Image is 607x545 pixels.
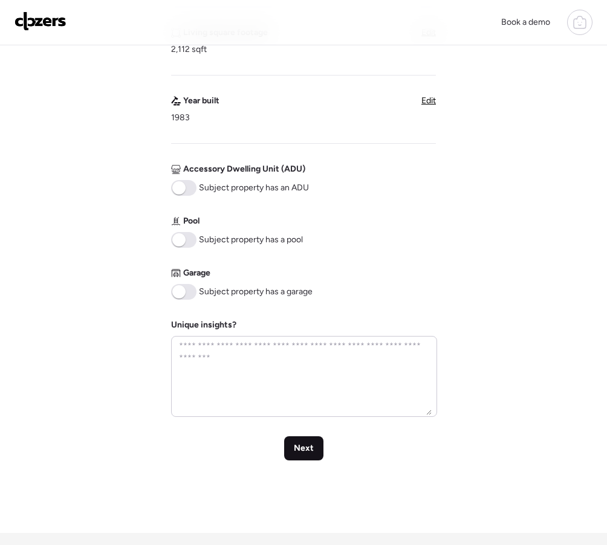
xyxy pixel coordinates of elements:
[171,112,190,124] span: 1983
[183,95,219,107] span: Year built
[294,442,314,454] span: Next
[183,215,200,227] span: Pool
[199,286,313,298] span: Subject property has a garage
[183,163,305,175] span: Accessory Dwelling Unit (ADU)
[183,267,210,279] span: Garage
[171,320,236,330] label: Unique insights?
[171,44,207,56] span: 2,112 sqft
[421,95,436,106] span: Edit
[199,234,303,246] span: Subject property has a pool
[501,17,550,27] span: Book a demo
[199,182,309,194] span: Subject property has an ADU
[15,11,67,31] img: Logo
